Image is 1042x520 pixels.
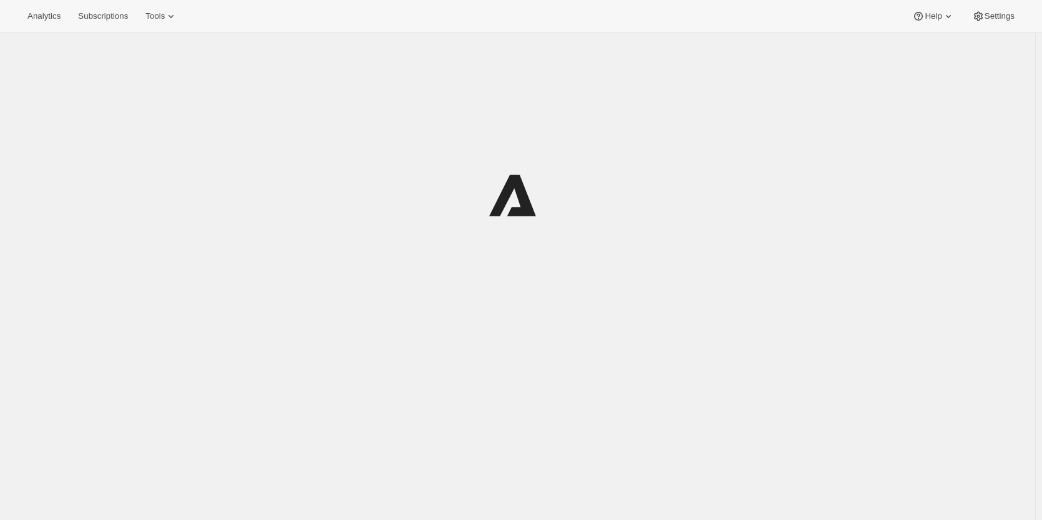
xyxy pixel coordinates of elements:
span: Help [925,11,942,21]
span: Settings [985,11,1015,21]
button: Tools [138,7,185,25]
button: Help [905,7,962,25]
span: Tools [145,11,165,21]
button: Settings [965,7,1022,25]
span: Analytics [27,11,61,21]
span: Subscriptions [78,11,128,21]
button: Subscriptions [71,7,135,25]
button: Analytics [20,7,68,25]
